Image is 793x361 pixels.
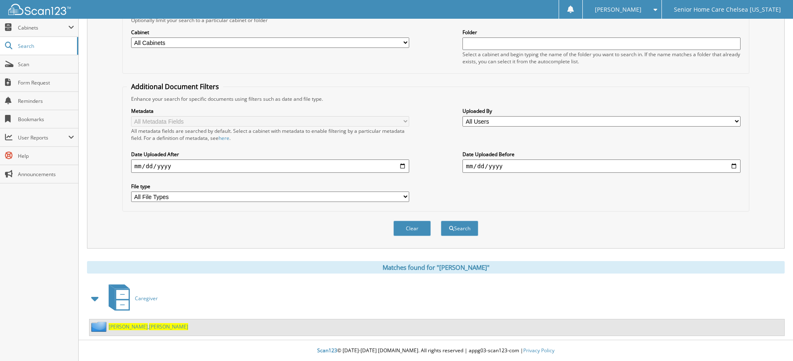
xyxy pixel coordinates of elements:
[131,151,409,158] label: Date Uploaded After
[18,61,74,68] span: Scan
[18,24,68,31] span: Cabinets
[131,107,409,115] label: Metadata
[91,321,109,332] img: folder2.png
[135,295,158,302] span: Caregiver
[393,221,431,236] button: Clear
[462,151,741,158] label: Date Uploaded Before
[87,261,785,274] div: Matches found for "[PERSON_NAME]"
[462,51,741,65] div: Select a cabinet and begin typing the name of the folder you want to search in. If the name match...
[127,82,223,91] legend: Additional Document Filters
[462,107,741,115] label: Uploaded By
[462,29,741,36] label: Folder
[79,341,793,361] div: © [DATE]-[DATE] [DOMAIN_NAME]. All rights reserved | appg03-scan123-com |
[674,7,781,12] span: Senior Home Care Chelsea [US_STATE]
[523,347,554,354] a: Privacy Policy
[462,159,741,173] input: end
[127,17,745,24] div: Optionally limit your search to a particular cabinet or folder
[131,183,409,190] label: File type
[219,134,229,142] a: here
[18,97,74,105] span: Reminders
[18,152,74,159] span: Help
[18,79,74,86] span: Form Request
[149,323,188,330] span: [PERSON_NAME]
[441,221,478,236] button: Search
[18,116,74,123] span: Bookmarks
[751,321,793,361] iframe: Chat Widget
[104,282,158,315] a: Caregiver
[109,323,148,330] span: [PERSON_NAME]
[18,42,73,50] span: Search
[131,159,409,173] input: start
[131,127,409,142] div: All metadata fields are searched by default. Select a cabinet with metadata to enable filtering b...
[8,4,71,15] img: scan123-logo-white.svg
[131,29,409,36] label: Cabinet
[18,134,68,141] span: User Reports
[18,171,74,178] span: Announcements
[127,95,745,102] div: Enhance your search for specific documents using filters such as date and file type.
[595,7,641,12] span: [PERSON_NAME]
[109,323,188,330] a: [PERSON_NAME],[PERSON_NAME]
[317,347,337,354] span: Scan123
